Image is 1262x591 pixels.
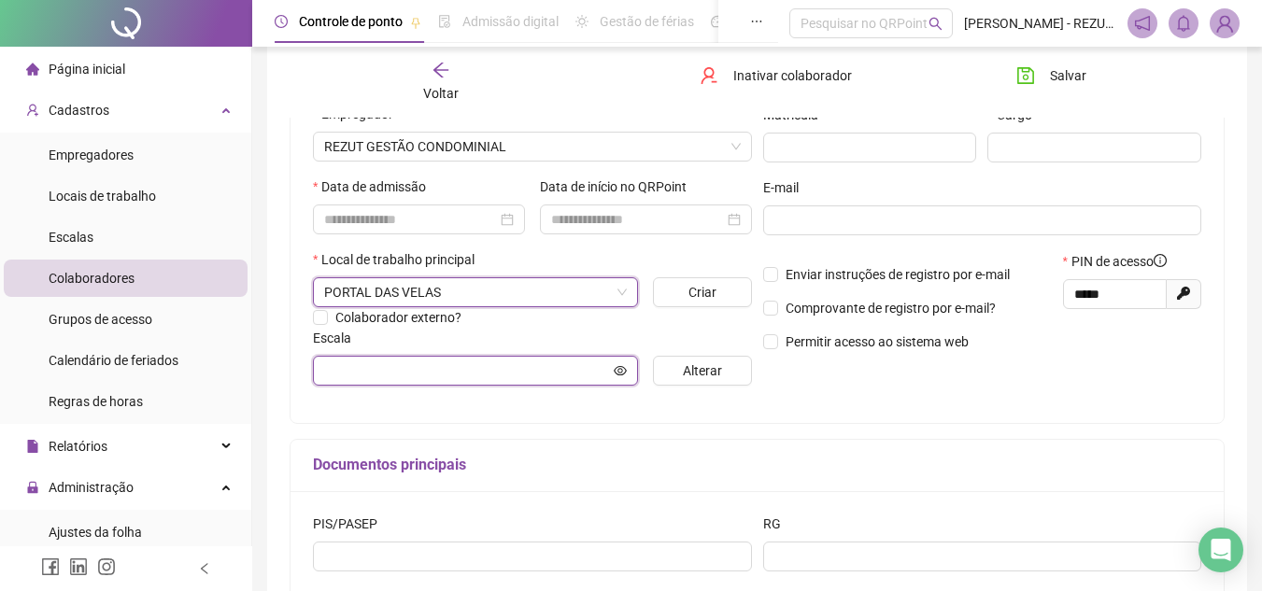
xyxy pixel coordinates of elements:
[313,176,438,197] label: Data de admissão
[1050,65,1086,86] span: Salvar
[313,454,1201,476] h5: Documentos principais
[686,61,866,91] button: Inativar colaborador
[1175,15,1192,32] span: bell
[653,277,751,307] button: Criar
[198,562,211,575] span: left
[49,271,135,286] span: Colaboradores
[49,439,107,454] span: Relatórios
[49,480,134,495] span: Administração
[786,267,1010,282] span: Enviar instruções de registro por e-mail
[324,278,627,306] span: R. HÍLTON RODRIGUES, 358 - PITUBA, SALVADOR - BA, 41830-630
[49,62,125,77] span: Página inicial
[688,282,716,303] span: Criar
[432,61,450,79] span: arrow-left
[410,17,421,28] span: pushpin
[313,328,363,348] label: Escala
[49,312,152,327] span: Grupos de acesso
[1134,15,1151,32] span: notification
[683,360,722,381] span: Alterar
[1198,528,1243,572] div: Open Intercom Messenger
[49,394,143,409] span: Regras de horas
[462,14,559,29] span: Admissão digital
[313,514,390,534] label: PIS/PASEP
[575,15,588,28] span: sun
[299,14,403,29] span: Controle de ponto
[786,301,996,316] span: Comprovante de registro por e-mail?
[49,103,109,118] span: Cadastros
[438,15,451,28] span: file-done
[1002,61,1100,91] button: Salvar
[335,310,461,325] span: Colaborador externo?
[964,13,1116,34] span: [PERSON_NAME] - REZUT GESTÃO CONDOMINIAL
[26,63,39,76] span: home
[1071,251,1167,272] span: PIN de acesso
[69,557,88,576] span: linkedin
[763,514,793,534] label: RG
[750,15,763,28] span: ellipsis
[1211,9,1239,37] img: 84933
[275,15,288,28] span: clock-circle
[97,557,116,576] span: instagram
[49,525,142,540] span: Ajustes da folha
[49,189,156,204] span: Locais de trabalho
[49,353,178,368] span: Calendário de feriados
[313,249,487,270] label: Local de trabalho principal
[786,334,969,349] span: Permitir acesso ao sistema web
[49,230,93,245] span: Escalas
[929,17,943,31] span: search
[41,557,60,576] span: facebook
[653,356,751,386] button: Alterar
[1016,66,1035,85] span: save
[26,440,39,453] span: file
[26,481,39,494] span: lock
[600,14,694,29] span: Gestão de férias
[614,364,627,377] span: eye
[1154,254,1167,267] span: info-circle
[49,148,134,162] span: Empregadores
[763,177,811,198] label: E-mail
[26,104,39,117] span: user-add
[700,66,718,85] span: user-delete
[324,133,741,161] span: REZUT GESTÃO CONDOMINIAL
[733,65,852,86] span: Inativar colaborador
[423,86,459,101] span: Voltar
[711,15,724,28] span: dashboard
[540,176,699,197] label: Data de início no QRPoint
